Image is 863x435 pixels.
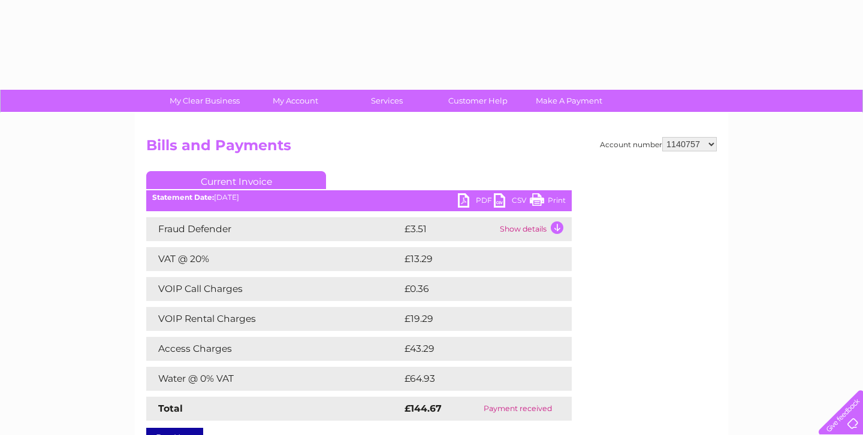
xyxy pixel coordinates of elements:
a: My Account [246,90,345,112]
div: [DATE] [146,193,572,202]
td: Fraud Defender [146,217,402,241]
td: Water @ 0% VAT [146,367,402,391]
a: My Clear Business [155,90,254,112]
td: £13.29 [402,247,547,271]
a: Customer Help [429,90,527,112]
a: PDF [458,193,494,211]
div: Account number [600,137,717,151]
a: CSV [494,193,530,211]
td: VOIP Rental Charges [146,307,402,331]
strong: Total [158,403,183,414]
b: Statement Date: [152,193,214,202]
h2: Bills and Payments [146,137,717,160]
a: Current Invoice [146,171,326,189]
td: Payment received [464,397,572,421]
td: £3.51 [402,217,497,241]
td: £64.93 [402,367,548,391]
td: Show details [497,217,572,241]
a: Make A Payment [520,90,618,112]
td: £0.36 [402,277,544,301]
td: VOIP Call Charges [146,277,402,301]
td: Access Charges [146,337,402,361]
a: Services [337,90,436,112]
a: Print [530,193,566,211]
td: £43.29 [402,337,547,361]
td: £19.29 [402,307,547,331]
td: VAT @ 20% [146,247,402,271]
strong: £144.67 [405,403,442,414]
